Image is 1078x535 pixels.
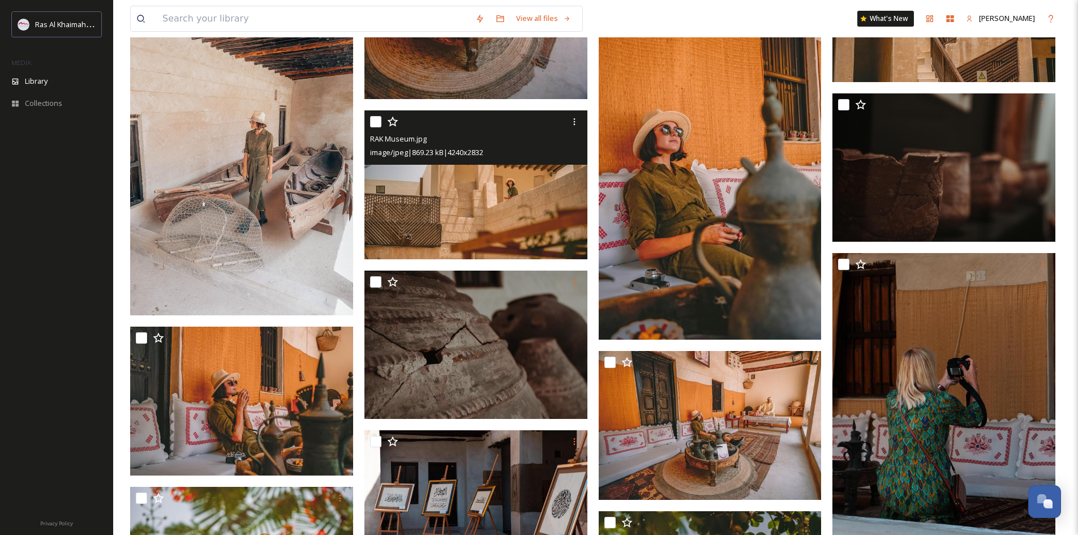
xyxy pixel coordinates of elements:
img: RAK Museum.jpg [364,110,587,259]
img: RAK Museum.jpg [599,351,822,500]
a: [PERSON_NAME] [960,7,1041,29]
span: Ras Al Khaimah Tourism Development Authority [35,19,195,29]
a: What's New [857,11,914,27]
img: RAK Museum.jpg [599,6,822,340]
a: Privacy Policy [40,516,73,529]
img: Logo_RAKTDA_RGB-01.png [18,19,29,30]
span: RAK Museum.jpg [370,134,427,144]
span: Collections [25,98,62,109]
img: RAK Museum.jpg [130,327,353,476]
button: Open Chat [1028,485,1061,518]
a: View all files [510,7,577,29]
img: National Museum of Ras Al Khaimah 10.jpg [832,93,1055,242]
input: Search your library [157,6,470,31]
span: image/jpeg | 869.23 kB | 4240 x 2832 [370,147,483,157]
img: National Museum of Ras Al Khaimah 8.jpg [364,271,587,420]
span: MEDIA [11,58,31,67]
span: Library [25,76,48,87]
span: [PERSON_NAME] [979,13,1035,23]
span: Privacy Policy [40,520,73,527]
